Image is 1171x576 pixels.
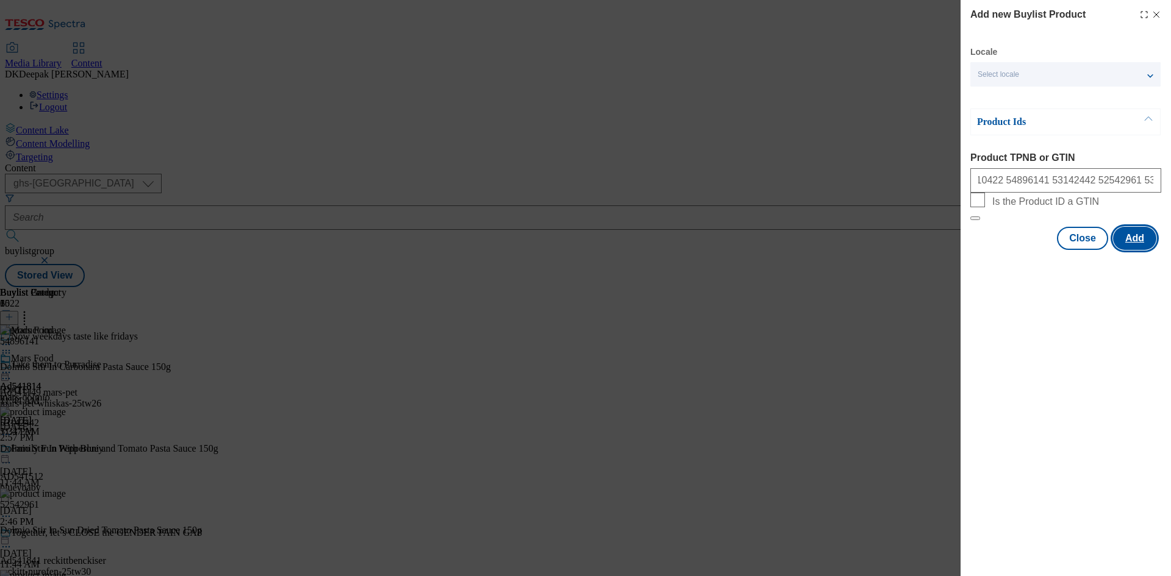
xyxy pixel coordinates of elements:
[970,7,1086,22] h4: Add new Buylist Product
[970,49,997,55] label: Locale
[992,196,1099,207] span: Is the Product ID a GTIN
[970,62,1161,87] button: Select locale
[970,168,1161,193] input: Enter 1 or 20 space separated Product TPNB or GTIN
[970,152,1161,163] label: Product TPNB or GTIN
[1113,227,1156,250] button: Add
[978,70,1019,79] span: Select locale
[977,116,1105,128] p: Product Ids
[1057,227,1108,250] button: Close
